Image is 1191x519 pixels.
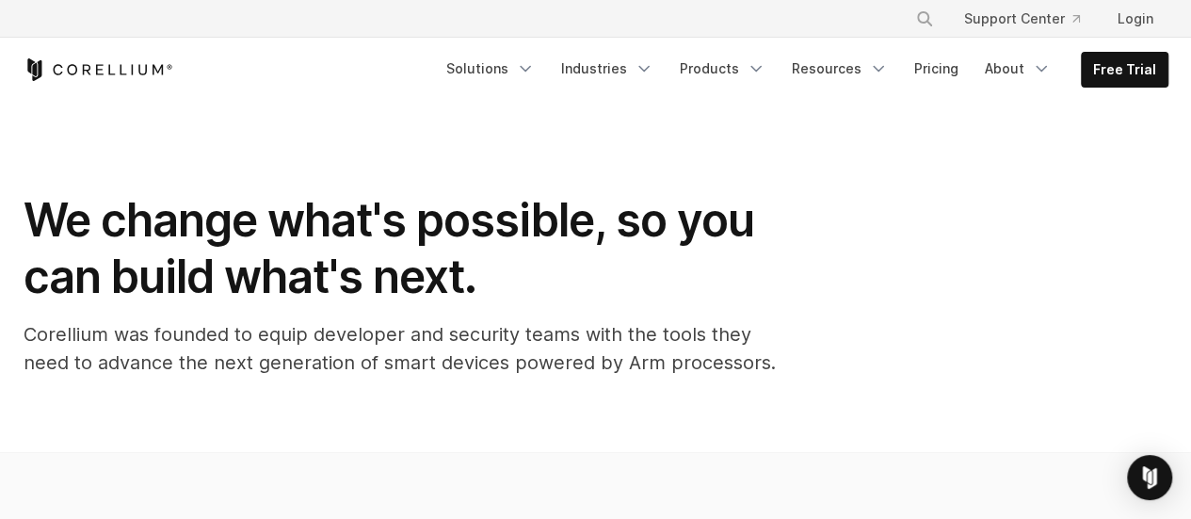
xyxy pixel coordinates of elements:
[1127,455,1172,500] div: Open Intercom Messenger
[908,2,942,36] button: Search
[903,52,970,86] a: Pricing
[435,52,1168,88] div: Navigation Menu
[974,52,1062,86] a: About
[24,192,777,305] h1: We change what's possible, so you can build what's next.
[1102,2,1168,36] a: Login
[668,52,777,86] a: Products
[893,2,1168,36] div: Navigation Menu
[24,58,173,81] a: Corellium Home
[435,52,546,86] a: Solutions
[781,52,899,86] a: Resources
[949,2,1095,36] a: Support Center
[1082,53,1167,87] a: Free Trial
[24,320,777,377] p: Corellium was founded to equip developer and security teams with the tools they need to advance t...
[550,52,665,86] a: Industries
